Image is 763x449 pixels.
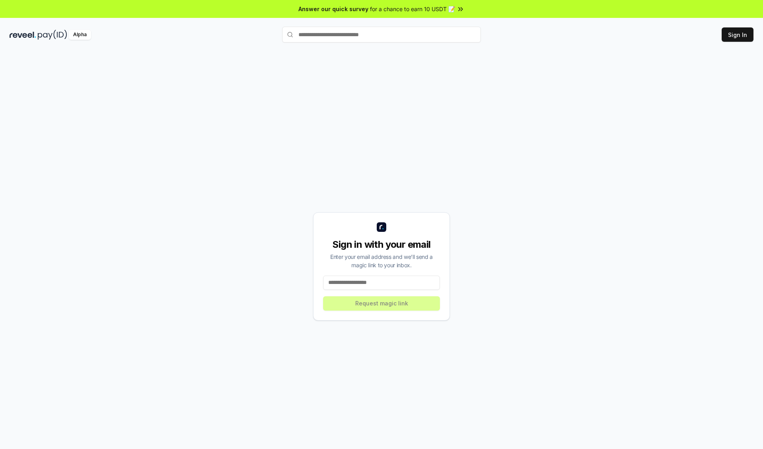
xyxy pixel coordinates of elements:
div: Sign in with your email [323,238,440,251]
span: Answer our quick survey [298,5,368,13]
div: Enter your email address and we’ll send a magic link to your inbox. [323,253,440,269]
img: reveel_dark [10,30,36,40]
span: for a chance to earn 10 USDT 📝 [370,5,455,13]
div: Alpha [69,30,91,40]
button: Sign In [722,27,753,42]
img: logo_small [377,222,386,232]
img: pay_id [38,30,67,40]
